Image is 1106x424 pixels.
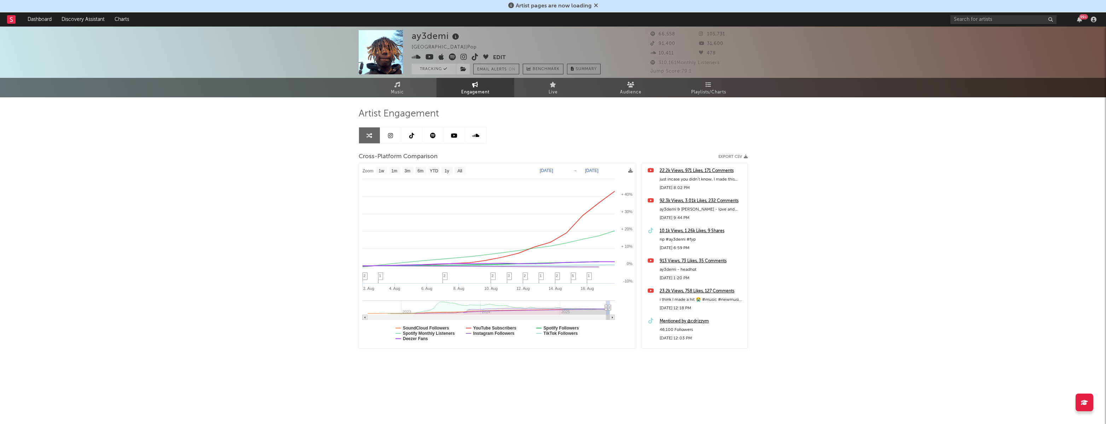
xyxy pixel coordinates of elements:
[718,155,748,159] button: Export CSV
[473,331,514,336] text: Instagram Followers
[660,235,744,244] div: rip #ay3demi #fyp
[660,175,744,184] div: just incase you didn’t know, I made this song #music #song #lyrics #songlyrics #rnb #ay3demi #love
[1077,17,1082,22] button: 99+
[412,64,456,74] button: Tracking
[556,274,558,278] span: 2
[660,347,744,356] a: 16.2k Views, 469 Likes, 40 Comments
[508,274,510,278] span: 3
[660,287,744,296] a: 23.2k Views, 758 Likes, 127 Comments
[627,262,632,266] text: 0%
[403,336,428,341] text: Deezer Fans
[359,153,438,161] span: Cross-Platform Comparison
[650,41,675,46] span: 91,400
[484,286,497,291] text: 10. Aug
[567,64,601,74] button: Summary
[493,53,506,62] button: Edit
[543,331,578,336] text: TikTok Followers
[436,78,514,97] a: Engagement
[421,286,432,291] text: 6. Aug
[573,168,577,173] text: →
[699,51,716,56] span: 478
[391,168,397,173] text: 1m
[457,168,462,173] text: All
[473,64,519,74] button: Email AlertsOn
[621,227,632,231] text: + 20%
[509,68,515,71] em: On
[660,317,744,326] a: Mentioned by @cdrizzym
[660,227,744,235] a: 10.1k Views, 1.26k Likes, 9 Shares
[379,274,381,278] span: 1
[660,184,744,192] div: [DATE] 8:02 PM
[650,32,675,36] span: 66,558
[621,192,632,196] text: + 40%
[549,88,558,97] span: Live
[621,244,632,248] text: + 10%
[57,12,110,27] a: Discovery Assistant
[364,274,366,278] span: 2
[23,12,57,27] a: Dashboard
[403,331,455,336] text: Spotify Monthly Listeners
[572,274,574,278] span: 5
[660,296,744,304] div: i think I made a hit 😭 #music #newmusic #song #rnb #songlyrics #lyrics #artist #ay3demi
[492,274,494,278] span: 2
[660,257,744,265] a: 913 Views, 73 Likes, 35 Comments
[540,274,542,278] span: 1
[389,286,400,291] text: 4. Aug
[359,78,436,97] a: Music
[623,279,632,283] text: -10%
[621,210,632,214] text: + 30%
[516,286,529,291] text: 12. Aug
[691,88,726,97] span: Playlists/Charts
[592,78,670,97] a: Audience
[660,214,744,222] div: [DATE] 9:44 PM
[378,168,384,173] text: 1w
[594,3,598,9] span: Dismiss
[950,15,1056,24] input: Search for artists
[660,334,744,343] div: [DATE] 12:03 PM
[660,274,744,282] div: [DATE] 1:20 PM
[660,304,744,313] div: [DATE] 12:18 PM
[650,69,691,74] span: Jump Score: 79.1
[524,274,526,278] span: 2
[473,326,516,331] text: YouTube Subscribers
[363,168,374,173] text: Zoom
[404,168,410,173] text: 3m
[699,41,723,46] span: 31,600
[585,168,598,173] text: [DATE]
[533,65,560,74] span: Benchmark
[1079,14,1088,19] div: 99 +
[417,168,423,173] text: 6m
[670,78,748,97] a: Playlists/Charts
[412,43,485,52] div: [GEOGRAPHIC_DATA] | Pop
[660,265,744,274] div: ay3demi - headhot
[580,286,593,291] text: 16. Aug
[514,78,592,97] a: Live
[588,274,590,278] span: 1
[516,3,592,9] span: Artist pages are now loading
[650,51,674,56] span: 10,411
[461,88,490,97] span: Engagement
[650,61,720,65] span: 310,161 Monthly Listeners
[444,274,446,278] span: 2
[660,197,744,205] a: 92.3k Views, 3.01k Likes, 232 Comments
[403,326,449,331] text: SoundCloud Followers
[660,326,744,334] div: 46,100 Followers
[445,168,449,173] text: 1y
[660,205,744,214] div: ay3demi & [PERSON_NAME] - love and smiles #ay3demi #music #new #song #songlyrics #love #artist #edit
[453,286,464,291] text: 8. Aug
[543,326,579,331] text: Spotify Followers
[660,167,744,175] a: 22.2k Views, 971 Likes, 171 Comments
[576,67,597,71] span: Summary
[620,88,642,97] span: Audience
[359,110,439,118] span: Artist Engagement
[363,286,374,291] text: 2. Aug
[523,64,563,74] a: Benchmark
[549,286,562,291] text: 14. Aug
